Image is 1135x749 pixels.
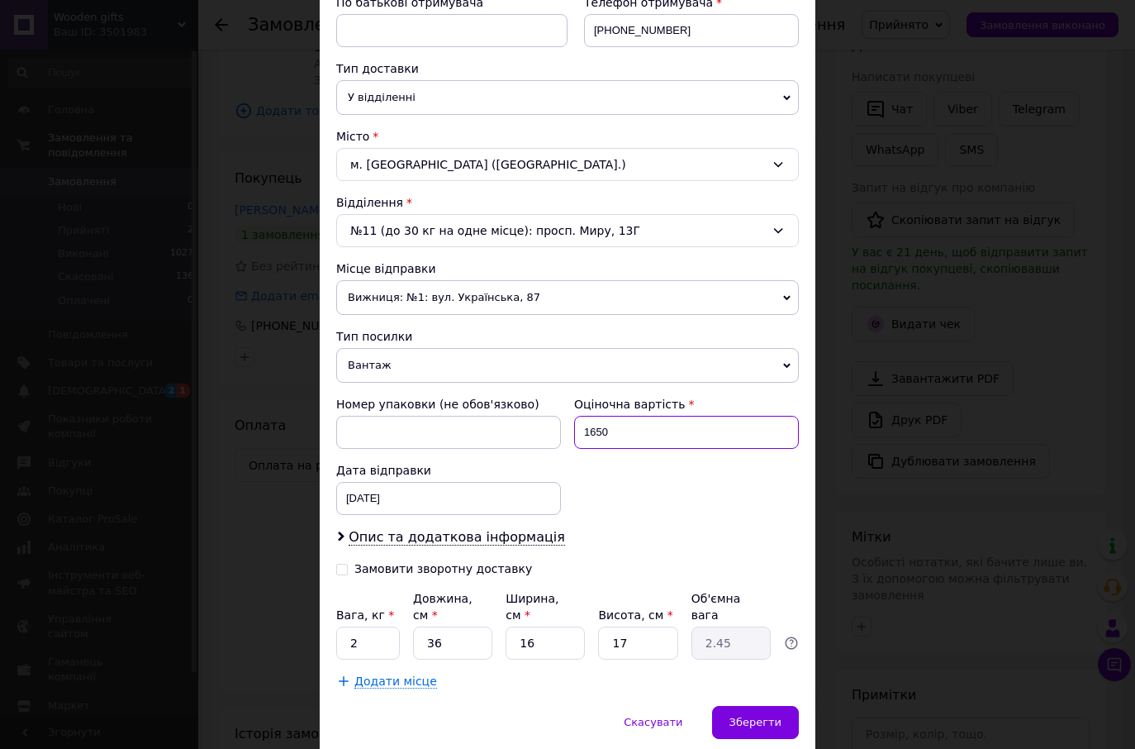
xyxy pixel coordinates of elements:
[574,396,799,413] div: Оціночна вартість
[336,194,799,211] div: Відділення
[336,280,799,315] span: Вижниця: №1: вул. Українська, 87
[354,675,437,689] span: Додати місце
[584,14,799,47] input: +380
[336,462,561,479] div: Дата відправки
[354,562,532,576] div: Замовити зворотну доставку
[349,529,565,546] span: Опис та додаткова інформація
[336,608,394,622] label: Вага, кг
[413,592,473,622] label: Довжина, см
[336,396,561,413] div: Номер упаковки (не обов'язково)
[336,214,799,247] div: №11 (до 30 кг на одне місце): просп. Миру, 13Г
[506,592,558,622] label: Ширина, см
[336,80,799,115] span: У відділенні
[336,62,419,75] span: Тип доставки
[336,128,799,145] div: Місто
[691,590,771,623] div: Об'ємна вага
[336,262,436,275] span: Місце відправки
[336,330,412,343] span: Тип посилки
[729,716,781,728] span: Зберегти
[336,148,799,181] div: м. [GEOGRAPHIC_DATA] ([GEOGRAPHIC_DATA].)
[598,608,672,622] label: Висота, см
[624,716,682,728] span: Скасувати
[336,348,799,383] span: Вантаж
